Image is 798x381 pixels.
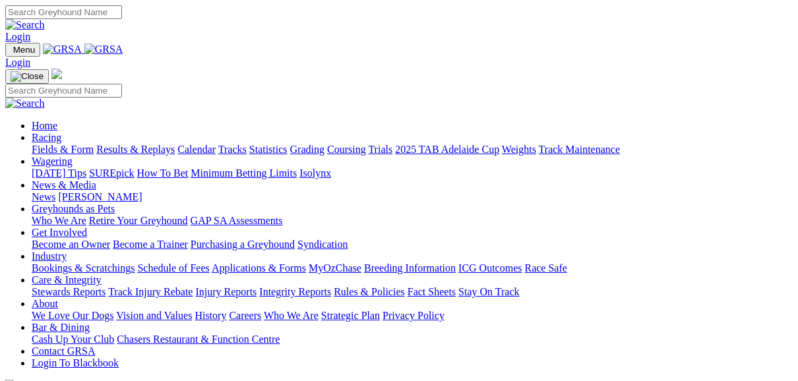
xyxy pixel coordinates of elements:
[299,167,331,179] a: Isolynx
[13,45,35,55] span: Menu
[32,132,61,143] a: Racing
[32,262,135,274] a: Bookings & Scratchings
[32,156,73,167] a: Wagering
[32,191,793,203] div: News & Media
[191,239,295,250] a: Purchasing a Greyhound
[89,215,188,226] a: Retire Your Greyhound
[32,345,95,357] a: Contact GRSA
[32,322,90,333] a: Bar & Dining
[195,310,226,321] a: History
[249,144,288,155] a: Statistics
[5,5,122,19] input: Search
[43,44,82,55] img: GRSA
[32,357,119,368] a: Login To Blackbook
[32,310,793,322] div: About
[32,239,793,250] div: Get Involved
[11,71,44,82] img: Close
[191,167,297,179] a: Minimum Betting Limits
[5,19,45,31] img: Search
[458,286,519,297] a: Stay On Track
[364,262,456,274] a: Breeding Information
[191,215,283,226] a: GAP SA Assessments
[195,286,257,297] a: Injury Reports
[32,167,86,179] a: [DATE] Tips
[32,334,114,345] a: Cash Up Your Club
[368,144,392,155] a: Trials
[108,286,193,297] a: Track Injury Rebate
[113,239,188,250] a: Become a Trainer
[290,144,324,155] a: Grading
[177,144,216,155] a: Calendar
[116,310,192,321] a: Vision and Values
[32,274,102,285] a: Care & Integrity
[32,179,96,190] a: News & Media
[137,262,209,274] a: Schedule of Fees
[408,286,456,297] a: Fact Sheets
[5,84,122,98] input: Search
[32,239,110,250] a: Become an Owner
[395,144,499,155] a: 2025 TAB Adelaide Cup
[5,43,40,57] button: Toggle navigation
[334,286,405,297] a: Rules & Policies
[218,144,247,155] a: Tracks
[458,262,522,274] a: ICG Outcomes
[5,69,49,84] button: Toggle navigation
[137,167,189,179] a: How To Bet
[32,227,87,238] a: Get Involved
[32,298,58,309] a: About
[264,310,319,321] a: Who We Are
[32,191,55,202] a: News
[58,191,142,202] a: [PERSON_NAME]
[32,215,86,226] a: Who We Are
[5,31,30,42] a: Login
[32,310,113,321] a: We Love Our Dogs
[321,310,380,321] a: Strategic Plan
[309,262,361,274] a: MyOzChase
[51,69,62,79] img: logo-grsa-white.png
[32,250,67,262] a: Industry
[327,144,366,155] a: Coursing
[297,239,348,250] a: Syndication
[32,203,115,214] a: Greyhounds as Pets
[502,144,536,155] a: Weights
[32,215,793,227] div: Greyhounds as Pets
[5,57,30,68] a: Login
[32,144,94,155] a: Fields & Form
[32,334,793,345] div: Bar & Dining
[212,262,306,274] a: Applications & Forms
[524,262,567,274] a: Race Safe
[117,334,280,345] a: Chasers Restaurant & Function Centre
[84,44,123,55] img: GRSA
[5,98,45,109] img: Search
[89,167,134,179] a: SUREpick
[32,167,793,179] div: Wagering
[32,262,793,274] div: Industry
[32,120,57,131] a: Home
[383,310,445,321] a: Privacy Policy
[32,286,793,298] div: Care & Integrity
[229,310,261,321] a: Careers
[539,144,620,155] a: Track Maintenance
[32,286,106,297] a: Stewards Reports
[32,144,793,156] div: Racing
[259,286,331,297] a: Integrity Reports
[96,144,175,155] a: Results & Replays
